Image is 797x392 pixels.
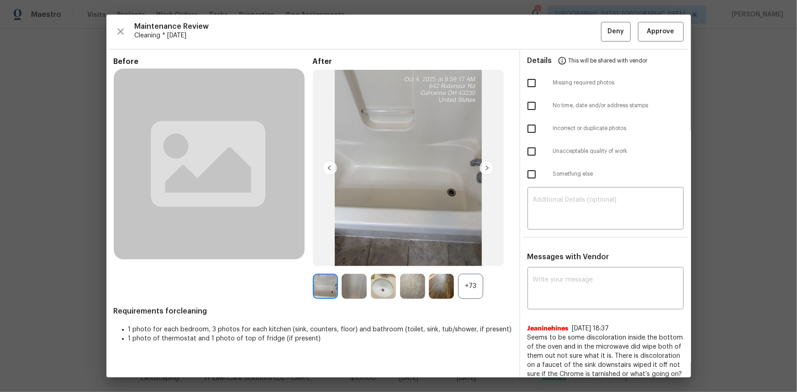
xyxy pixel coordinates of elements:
[114,57,313,66] span: Before
[313,57,512,66] span: After
[607,26,624,37] span: Deny
[528,253,609,261] span: Messages with Vendor
[601,22,631,42] button: Deny
[520,117,691,140] div: Incorrect or duplicate photos
[638,22,684,42] button: Approve
[480,161,494,175] img: right-chevron-button-url
[128,334,512,343] li: 1 photo of thermostat and 1 photo of top of fridge (if present)
[520,94,691,117] div: No time, date and/or address stamps
[553,102,684,110] span: No time, date and/or address stamps
[114,307,512,316] span: Requirements for cleaning
[553,125,684,132] span: Incorrect or duplicate photos
[553,147,684,155] span: Unacceptable quality of work
[528,324,569,333] span: Jeaninehines
[135,22,601,31] span: Maintenance Review
[128,325,512,334] li: 1 photo for each bedroom, 3 photos for each kitchen (sink, counters, floor) and bathroom (toilet,...
[553,170,684,178] span: Something else
[520,163,691,186] div: Something else
[458,274,483,299] div: +73
[572,325,609,332] span: [DATE] 18:37
[135,31,601,40] span: Cleaning * [DATE]
[322,161,337,175] img: left-chevron-button-url
[520,72,691,94] div: Missing required photos
[520,140,691,163] div: Unacceptable quality of work
[553,79,684,87] span: Missing required photos
[528,50,552,72] span: Details
[647,26,675,37] span: Approve
[569,50,648,72] span: This will be shared with vendor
